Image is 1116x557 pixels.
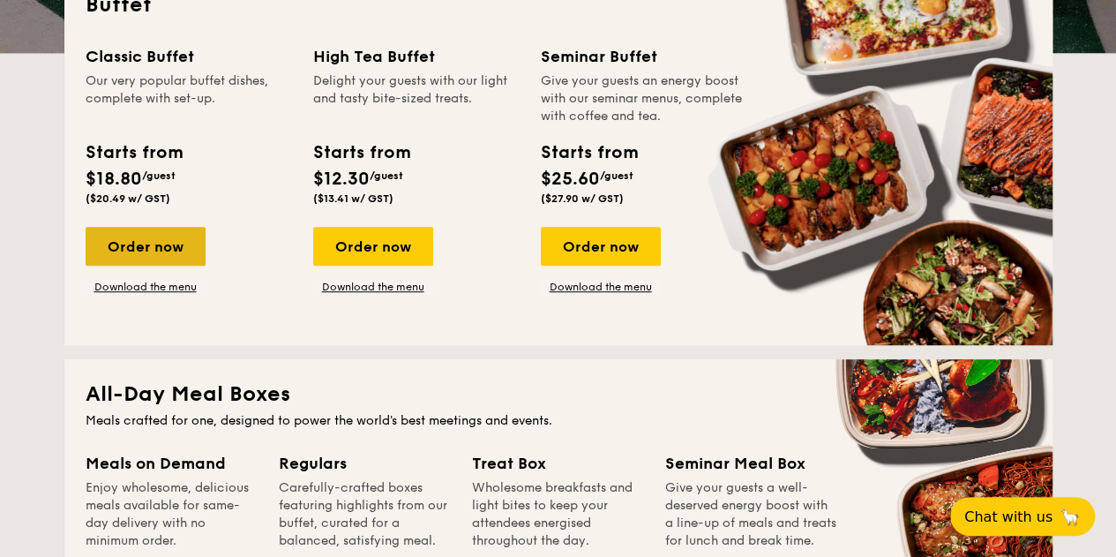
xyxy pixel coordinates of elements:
span: /guest [370,169,403,182]
div: Order now [86,227,206,266]
div: High Tea Buffet [313,44,520,69]
div: Meals on Demand [86,451,258,476]
a: Download the menu [313,280,433,294]
div: Seminar Meal Box [665,451,837,476]
h2: All-Day Meal Boxes [86,380,1031,409]
div: Classic Buffet [86,44,292,69]
span: $18.80 [86,169,142,190]
span: ($20.49 w/ GST) [86,192,170,205]
div: Give your guests a well-deserved energy boost with a line-up of meals and treats for lunch and br... [665,479,837,550]
div: Order now [541,227,661,266]
div: Starts from [86,139,182,166]
span: ($27.90 w/ GST) [541,192,624,205]
button: Chat with us🦙 [950,497,1095,536]
div: Our very popular buffet dishes, complete with set-up. [86,72,292,125]
div: Give your guests an energy boost with our seminar menus, complete with coffee and tea. [541,72,747,125]
span: $12.30 [313,169,370,190]
a: Download the menu [541,280,661,294]
span: Chat with us [964,508,1052,525]
div: Carefully-crafted boxes featuring highlights from our buffet, curated for a balanced, satisfying ... [279,479,451,550]
div: Starts from [541,139,637,166]
div: Treat Box [472,451,644,476]
div: Delight your guests with our light and tasty bite-sized treats. [313,72,520,125]
span: ($13.41 w/ GST) [313,192,393,205]
div: Starts from [313,139,409,166]
span: /guest [142,169,176,182]
span: 🦙 [1060,507,1081,527]
div: Enjoy wholesome, delicious meals available for same-day delivery with no minimum order. [86,479,258,550]
div: Seminar Buffet [541,44,747,69]
span: /guest [600,169,633,182]
div: Order now [313,227,433,266]
div: Wholesome breakfasts and light bites to keep your attendees energised throughout the day. [472,479,644,550]
a: Download the menu [86,280,206,294]
div: Regulars [279,451,451,476]
div: Meals crafted for one, designed to power the world's best meetings and events. [86,412,1031,430]
span: $25.60 [541,169,600,190]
